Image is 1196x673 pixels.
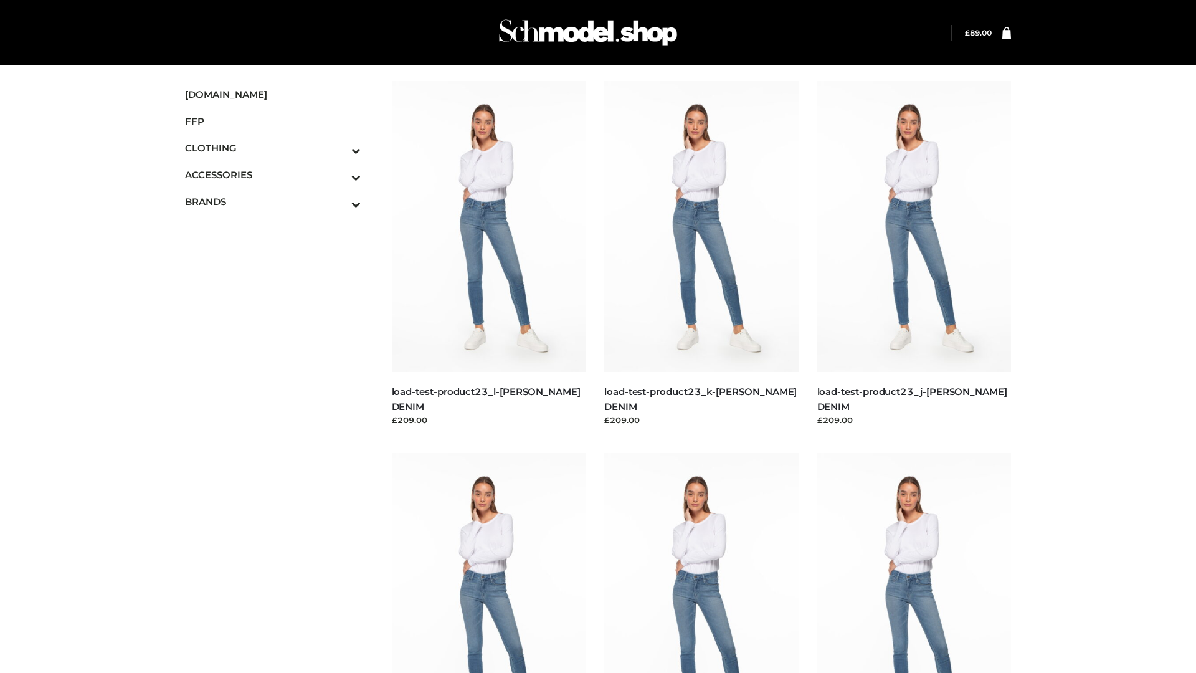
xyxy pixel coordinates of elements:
a: FFP [185,108,361,135]
bdi: 89.00 [965,28,992,37]
a: £89.00 [965,28,992,37]
span: CLOTHING [185,141,361,155]
div: £209.00 [817,414,1012,426]
a: BRANDSToggle Submenu [185,188,361,215]
span: BRANDS [185,194,361,209]
a: [DOMAIN_NAME] [185,81,361,108]
a: load-test-product23_k-[PERSON_NAME] DENIM [604,386,797,412]
img: Schmodel Admin 964 [495,8,681,57]
span: £ [965,28,970,37]
div: £209.00 [604,414,799,426]
span: ACCESSORIES [185,168,361,182]
span: [DOMAIN_NAME] [185,87,361,102]
button: Toggle Submenu [317,188,361,215]
button: Toggle Submenu [317,161,361,188]
span: FFP [185,114,361,128]
a: CLOTHINGToggle Submenu [185,135,361,161]
a: load-test-product23_j-[PERSON_NAME] DENIM [817,386,1007,412]
button: Toggle Submenu [317,135,361,161]
a: ACCESSORIESToggle Submenu [185,161,361,188]
a: load-test-product23_l-[PERSON_NAME] DENIM [392,386,581,412]
div: £209.00 [392,414,586,426]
